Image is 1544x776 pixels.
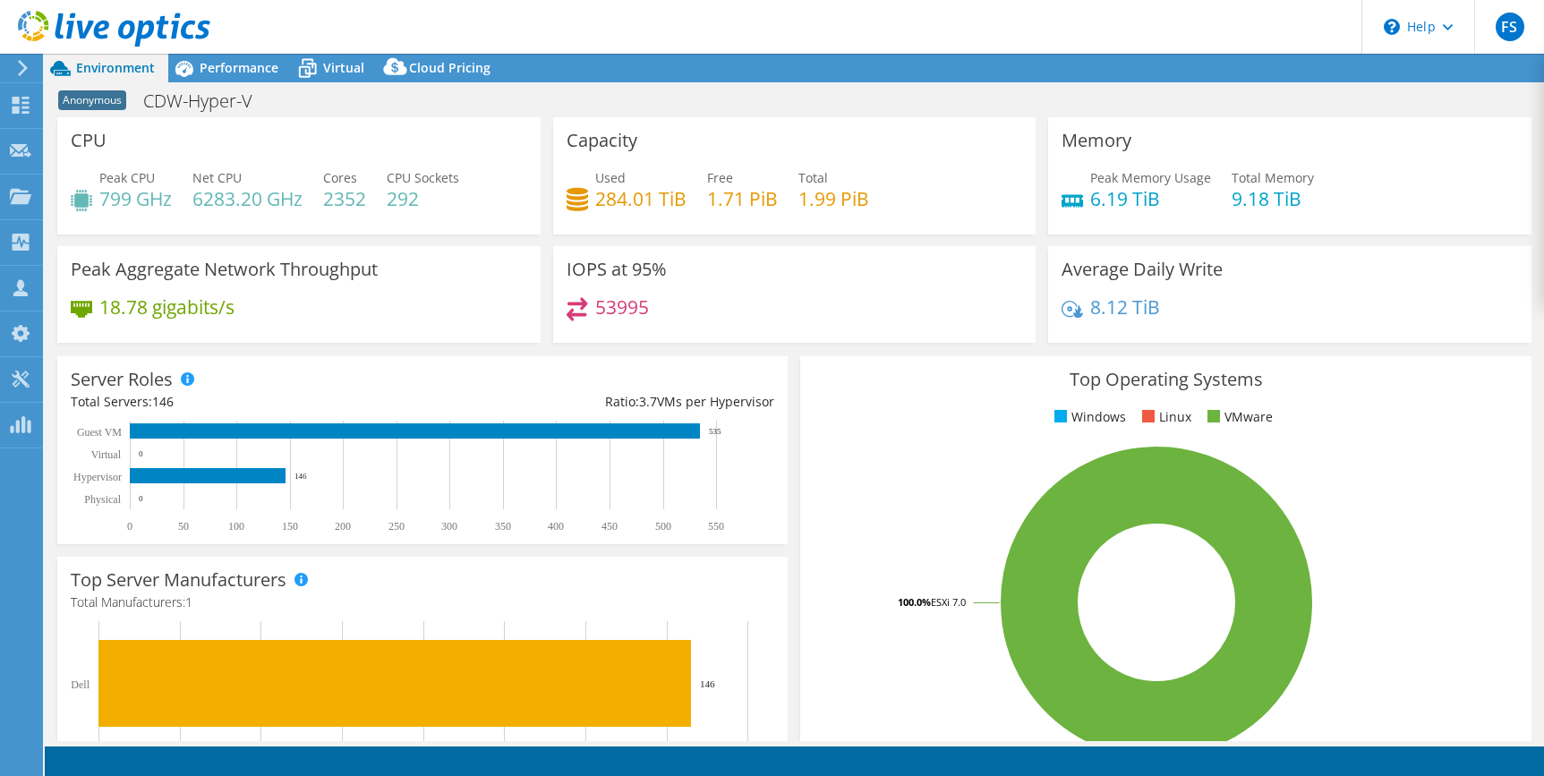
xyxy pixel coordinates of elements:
[1062,260,1223,279] h3: Average Daily Write
[639,393,657,410] span: 3.7
[1232,189,1314,209] h4: 9.18 TiB
[73,471,122,483] text: Hypervisor
[323,169,357,186] span: Cores
[139,449,143,458] text: 0
[294,472,307,481] text: 146
[76,59,155,76] span: Environment
[99,169,155,186] span: Peak CPU
[71,678,90,691] text: Dell
[709,427,721,436] text: 535
[71,260,378,279] h3: Peak Aggregate Network Throughput
[595,169,626,186] span: Used
[185,593,192,610] span: 1
[1090,297,1160,317] h4: 8.12 TiB
[135,91,280,111] h1: CDW-Hyper-V
[1090,189,1211,209] h4: 6.19 TiB
[178,520,189,533] text: 50
[127,520,132,533] text: 0
[192,169,242,186] span: Net CPU
[387,189,459,209] h4: 292
[71,593,774,612] h4: Total Manufacturers:
[595,297,649,317] h4: 53995
[1138,407,1191,427] li: Linux
[931,595,966,609] tspan: ESXi 7.0
[192,189,303,209] h4: 6283.20 GHz
[1090,169,1211,186] span: Peak Memory Usage
[441,520,457,533] text: 300
[71,131,107,150] h3: CPU
[58,90,126,110] span: Anonymous
[708,520,724,533] text: 550
[1050,407,1126,427] li: Windows
[91,448,122,461] text: Virtual
[71,370,173,389] h3: Server Roles
[548,520,564,533] text: 400
[814,370,1517,389] h3: Top Operating Systems
[71,392,422,412] div: Total Servers:
[200,59,278,76] span: Performance
[282,520,298,533] text: 150
[798,169,828,186] span: Total
[99,189,172,209] h4: 799 GHz
[84,493,121,506] text: Physical
[1384,19,1400,35] svg: \n
[387,169,459,186] span: CPU Sockets
[898,595,931,609] tspan: 100.0%
[601,520,618,533] text: 450
[495,520,511,533] text: 350
[323,189,366,209] h4: 2352
[707,189,778,209] h4: 1.71 PiB
[700,678,715,689] text: 146
[409,59,490,76] span: Cloud Pricing
[77,426,122,439] text: Guest VM
[798,189,869,209] h4: 1.99 PiB
[1232,169,1314,186] span: Total Memory
[707,169,733,186] span: Free
[655,520,671,533] text: 500
[99,297,235,317] h4: 18.78 gigabits/s
[152,393,174,410] span: 146
[567,131,637,150] h3: Capacity
[1062,131,1131,150] h3: Memory
[323,59,364,76] span: Virtual
[388,520,405,533] text: 250
[422,392,774,412] div: Ratio: VMs per Hypervisor
[71,570,286,590] h3: Top Server Manufacturers
[567,260,667,279] h3: IOPS at 95%
[228,520,244,533] text: 100
[1496,13,1524,41] span: FS
[139,494,143,503] text: 0
[1203,407,1273,427] li: VMware
[595,189,687,209] h4: 284.01 TiB
[335,520,351,533] text: 200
